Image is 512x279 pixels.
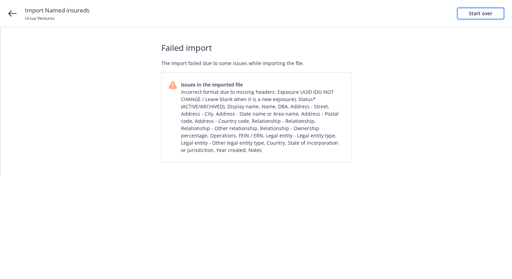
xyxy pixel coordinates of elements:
span: Import Named insureds [25,6,89,15]
span: Issues in the imported file [181,81,344,88]
span: Failed import [161,42,351,54]
div: Start over [469,8,492,19]
span: Incorrect format due to missing headers: Exposure UUID (DO NOT CHANGE / Leave blank when it is a ... [181,88,344,154]
span: Ursus Ventures [25,15,55,21]
a: Start over [457,8,504,19]
span: The import failed due to some issues while importing the file. [161,60,351,67]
